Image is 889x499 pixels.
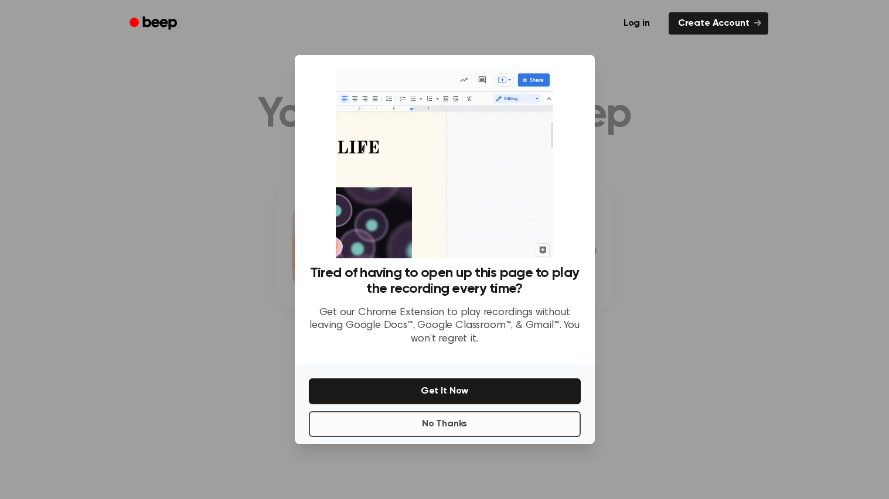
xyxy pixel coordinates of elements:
[309,411,581,437] button: No Thanks
[336,69,553,258] img: Beep extension in action
[309,265,581,297] h3: Tired of having to open up this page to play the recording every time?
[309,378,581,404] button: Get It Now
[669,12,768,35] a: Create Account
[121,12,188,35] a: Beep
[309,306,581,346] p: Get our Chrome Extension to play recordings without leaving Google Docs™, Google Classroom™, & Gm...
[612,10,662,37] a: Log in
